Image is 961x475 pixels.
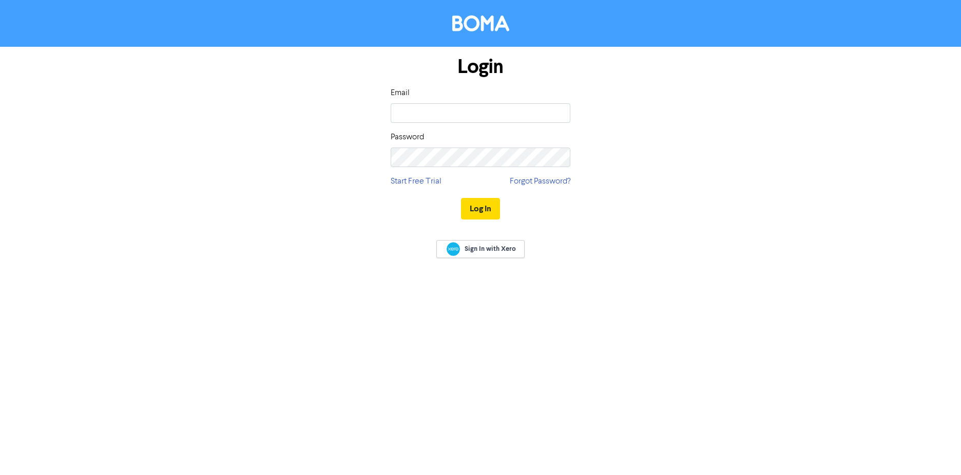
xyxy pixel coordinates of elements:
[391,87,410,99] label: Email
[391,55,570,79] h1: Login
[391,131,424,143] label: Password
[465,244,516,253] span: Sign In with Xero
[391,175,441,188] a: Start Free Trial
[510,175,570,188] a: Forgot Password?
[452,15,509,31] img: BOMA Logo
[461,198,500,220] button: Log In
[436,240,525,258] a: Sign In with Xero
[447,242,460,256] img: Xero logo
